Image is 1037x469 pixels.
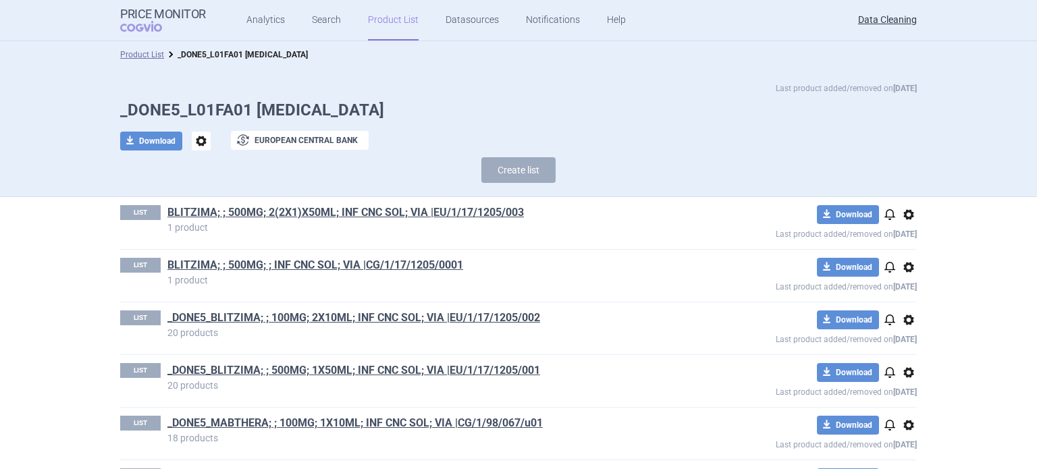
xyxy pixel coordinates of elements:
[120,258,161,273] p: LIST
[893,440,917,449] strong: [DATE]
[167,205,524,220] a: BLITZIMA; ; 500MG; 2(2X1)X50ML; INF CNC SOL; VIA |EU/1/17/1205/003
[120,310,161,325] p: LIST
[167,363,540,378] a: _DONE5_BLITZIMA; ; 500MG; 1X50ML; INF CNC SOL; VIA |EU/1/17/1205/001
[167,416,678,433] h1: _DONE5_MABTHERA; ; 100MG; 1X10ML; INF CNC SOL; VIA |CG/1/98/067/u01
[167,275,678,285] p: 1 product
[893,84,917,93] strong: [DATE]
[167,310,678,328] h1: _DONE5_BLITZIMA; ; 100MG; 2X10ML; INF CNC SOL; VIA |EU/1/17/1205/002
[167,363,678,381] h1: _DONE5_BLITZIMA; ; 500MG; 1X50ML; INF CNC SOL; VIA |EU/1/17/1205/001
[231,131,369,150] button: European Central Bank
[120,7,206,33] a: Price MonitorCOGVIO
[167,381,678,390] p: 20 products
[678,277,917,294] p: Last product added/removed on
[167,258,678,275] h1: BLITZIMA; ; 500MG; ; INF CNC SOL; VIA |CG/1/17/1205/0001
[164,48,308,61] li: _DONE5_L01FA01 RITUXIMAB
[120,48,164,61] li: Product List
[817,205,879,224] button: Download
[120,416,161,431] p: LIST
[167,416,543,431] a: _DONE5_MABTHERA; ; 100MG; 1X10ML; INF CNC SOL; VIA |CG/1/98/067/u01
[167,328,678,337] p: 20 products
[120,205,161,220] p: LIST
[120,50,164,59] a: Product List
[817,258,879,277] button: Download
[120,101,917,120] h1: _DONE5_L01FA01 [MEDICAL_DATA]
[178,50,308,59] strong: _DONE5_L01FA01 [MEDICAL_DATA]
[678,224,917,241] p: Last product added/removed on
[167,310,540,325] a: _DONE5_BLITZIMA; ; 100MG; 2X10ML; INF CNC SOL; VIA |EU/1/17/1205/002
[167,258,463,273] a: BLITZIMA; ; 500MG; ; INF CNC SOL; VIA |CG/1/17/1205/0001
[776,82,917,95] p: Last product added/removed on
[120,21,181,32] span: COGVIO
[893,282,917,292] strong: [DATE]
[120,7,206,21] strong: Price Monitor
[817,310,879,329] button: Download
[167,433,678,443] p: 18 products
[120,363,161,378] p: LIST
[817,363,879,382] button: Download
[893,387,917,397] strong: [DATE]
[167,205,678,223] h1: BLITZIMA; ; 500MG; 2(2X1)X50ML; INF CNC SOL; VIA |EU/1/17/1205/003
[893,335,917,344] strong: [DATE]
[678,382,917,399] p: Last product added/removed on
[678,435,917,451] p: Last product added/removed on
[817,416,879,435] button: Download
[678,329,917,346] p: Last product added/removed on
[481,157,556,183] button: Create list
[893,229,917,239] strong: [DATE]
[167,223,678,232] p: 1 product
[120,132,182,150] button: Download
